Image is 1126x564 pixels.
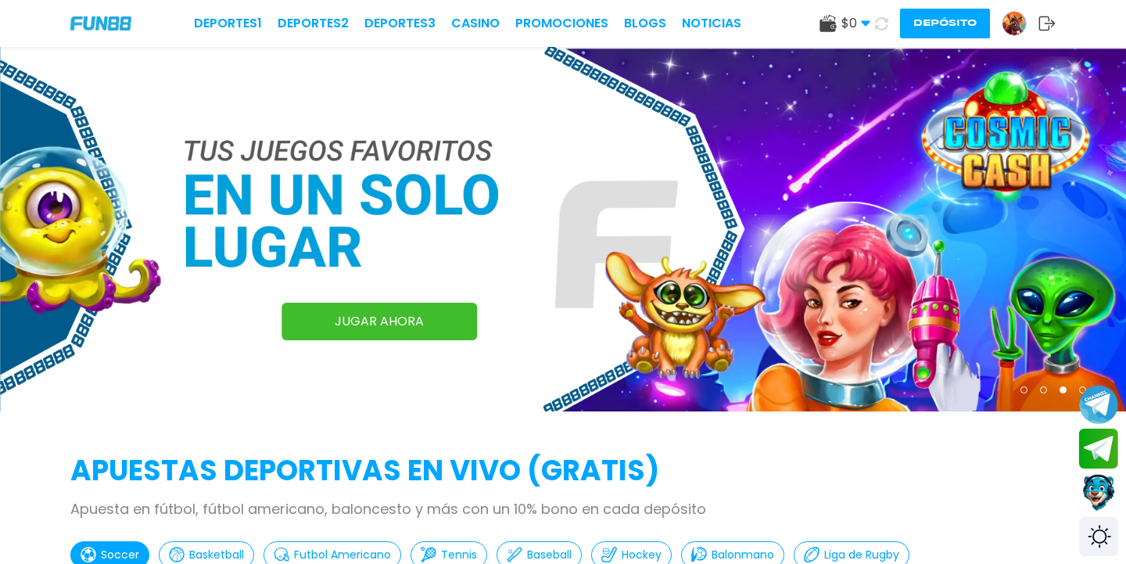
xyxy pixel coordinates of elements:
[682,14,741,33] a: NOTICIAS
[1079,472,1118,513] button: Contact customer service
[101,547,139,563] p: Soccer
[281,303,477,340] a: JUGAR AHORA
[1002,12,1026,35] img: Avatar
[364,14,436,33] a: Deportes3
[70,16,131,30] img: Company Logo
[70,450,1056,492] h2: APUESTAS DEPORTIVAS EN VIVO (gratis)
[527,547,572,563] p: Baseball
[194,14,262,33] a: Deportes1
[294,547,391,563] p: Futbol Americano
[622,547,662,563] p: Hockey
[70,498,1056,519] p: Apuesta en fútbol, fútbol americano, baloncesto y más con un 10% bono en cada depósito
[278,14,349,33] a: Deportes2
[441,547,477,563] p: Tennis
[900,9,990,38] button: Depósito
[1079,384,1118,425] button: Join telegram channel
[824,547,899,563] p: Liga de Rugby
[515,14,608,33] a: Promociones
[712,547,774,563] p: Balonmano
[841,14,870,33] span: $ 0
[624,14,666,33] a: BLOGS
[451,14,500,33] a: CASINO
[189,547,244,563] p: Basketball
[1079,517,1118,556] div: Switch theme
[1079,429,1118,469] button: Join telegram
[1002,11,1038,36] a: Avatar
